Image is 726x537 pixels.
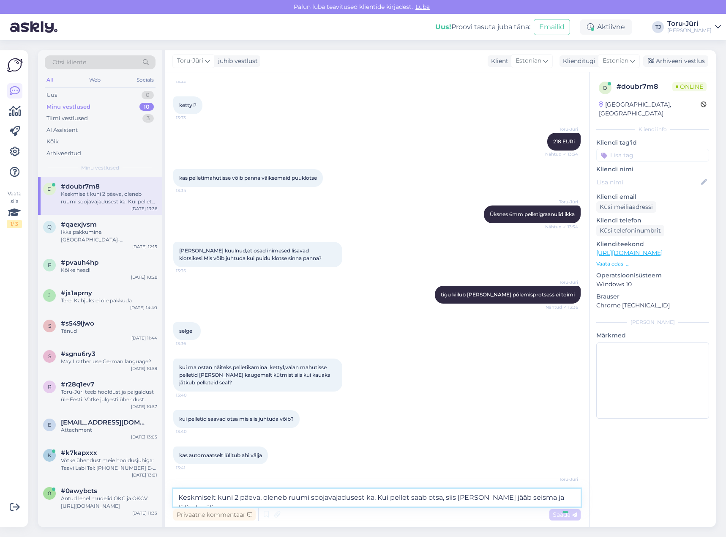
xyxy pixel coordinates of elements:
[596,292,709,301] p: Brauser
[61,259,98,266] span: #pvauh4hp
[46,91,57,99] div: Uus
[132,244,157,250] div: [DATE] 12:15
[441,291,575,298] span: tigu kiilub [PERSON_NAME] põlemisprotsess ei toimi
[47,186,52,192] span: d
[553,138,575,145] span: 218 EURi
[179,452,262,458] span: kas automaatselt lülitub ahi välja
[177,56,203,66] span: Toru-Jüri
[603,85,607,91] span: d
[61,228,157,244] div: Ikka pakkumine. [GEOGRAPHIC_DATA]-[GEOGRAPHIC_DATA] piirkonnas võtke ühendust [PERSON_NAME], Tel:...
[48,292,51,299] span: j
[46,149,81,158] div: Arhiveeritud
[131,403,157,410] div: [DATE] 10:57
[603,56,628,66] span: Estonian
[215,57,258,66] div: juhib vestlust
[7,57,23,73] img: Askly Logo
[435,22,530,32] div: Proovi tasuta juba täna:
[596,126,709,133] div: Kliendi info
[413,3,432,11] span: Luba
[176,268,207,274] span: 13:35
[560,57,595,66] div: Klienditugi
[61,449,97,457] span: #k7kapxxx
[46,137,59,146] div: Kõik
[596,165,709,174] p: Kliendi nimi
[546,476,578,482] span: Toru-Jüri
[490,211,575,217] span: Üksnes 6mm pelletigraanulid ikka
[48,262,52,268] span: p
[672,82,707,91] span: Online
[61,495,157,510] div: Antud lehel mudelid OKC ja OKCV: [URL][DOMAIN_NAME]
[596,249,663,257] a: [URL][DOMAIN_NAME]
[179,247,322,261] span: [PERSON_NAME] kuulnud,et osad inimesed lisavad klotsikesi.Mis võib juhtuda kui puidu klotse sinna...
[596,201,656,213] div: Küsi meiliaadressi
[61,426,157,434] div: Attachment
[139,103,154,111] div: 10
[48,452,52,458] span: k
[61,327,157,335] div: Tänud
[435,23,451,31] b: Uus!
[599,100,701,118] div: [GEOGRAPHIC_DATA], [GEOGRAPHIC_DATA]
[46,126,78,134] div: AI Assistent
[61,297,157,304] div: Tere! Kahjuks ei ole pakkuda
[7,190,22,228] div: Vaata siia
[545,151,578,157] span: Nähtud ✓ 13:34
[132,472,157,478] div: [DATE] 13:01
[546,304,578,310] span: Nähtud ✓ 13:36
[546,126,578,132] span: Toru-Jüri
[179,175,317,181] span: kas pelletimahutisse võib panna väiksemaid puuklotse
[52,58,86,67] span: Otsi kliente
[132,510,157,516] div: [DATE] 11:33
[596,280,709,289] p: Windows 10
[46,103,90,111] div: Minu vestlused
[596,301,709,310] p: Chrome [TECHNICAL_ID]
[61,266,157,274] div: Kõike head!
[131,365,157,372] div: [DATE] 10:59
[61,320,94,327] span: #s549ljwo
[61,457,157,472] div: Võtke ühendust meie hooldusjuhiga: Taavi Labi Tel: [PHONE_NUMBER] E-post: [EMAIL_ADDRESS][DOMAIN_...
[131,274,157,280] div: [DATE] 10:28
[48,384,52,390] span: r
[176,78,207,85] span: 13:32
[667,27,712,34] div: [PERSON_NAME]
[48,422,51,428] span: e
[61,487,97,495] span: #0awybcts
[87,74,102,85] div: Web
[516,56,541,66] span: Estonian
[81,164,119,172] span: Minu vestlused
[61,289,92,297] span: #jx1aprny
[597,178,699,187] input: Lisa nimi
[643,55,708,67] div: Arhiveeri vestlus
[596,225,664,236] div: Küsi telefoninumbrit
[667,20,721,34] a: Toru-Jüri[PERSON_NAME]
[176,428,207,435] span: 13:40
[176,340,207,347] span: 13:36
[596,331,709,340] p: Märkmed
[596,271,709,280] p: Operatsioonisüsteem
[179,416,294,422] span: kui pelletid saavad otsa mis siis juhtuda võib?
[7,220,22,228] div: 1 / 3
[131,205,157,212] div: [DATE] 13:36
[47,224,52,230] span: q
[46,114,88,123] div: Tiimi vestlused
[45,74,55,85] div: All
[596,149,709,162] input: Lisa tag
[176,115,207,121] span: 13:33
[596,240,709,249] p: Klienditeekond
[179,328,192,334] span: selge
[130,304,157,311] div: [DATE] 14:40
[534,19,570,35] button: Emailid
[179,102,197,108] span: kettyl?
[546,199,578,205] span: Toru-Jüri
[176,187,207,194] span: 13:34
[596,138,709,147] p: Kliendi tag'id
[545,224,578,230] span: Nähtud ✓ 13:34
[580,19,632,35] div: Aktiivne
[135,74,156,85] div: Socials
[61,190,157,205] div: Keskmiselt kuni 2 päeva, oleneb ruumi soojavajadusest ka. Kui pellet saab otsa, siis [PERSON_NAME...
[131,434,157,440] div: [DATE] 13:05
[61,358,157,365] div: May I rather use German language?
[176,392,207,398] span: 13:40
[61,381,94,388] span: #r28q1ev7
[48,353,51,359] span: s
[142,114,154,123] div: 3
